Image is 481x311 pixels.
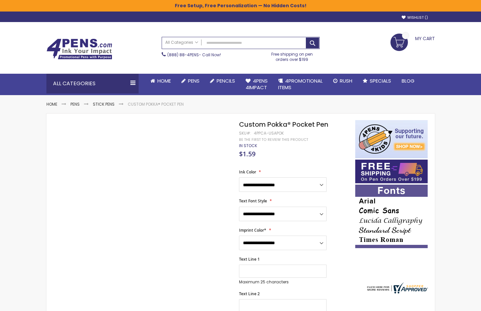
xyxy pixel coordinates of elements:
[239,198,267,204] span: Text Font Style
[167,52,199,58] a: (888) 88-4PENS
[365,282,428,294] img: 4pens.com widget logo
[355,120,428,158] img: 4pens 4 kids
[365,289,428,295] a: 4pens.com certificate URL
[128,102,184,107] li: Custom Pokka® Pocket Pen
[176,74,205,88] a: Pens
[328,74,358,88] a: Rush
[370,77,391,84] span: Specials
[46,74,139,93] div: All Categories
[239,227,266,233] span: Imprint Color*
[340,77,352,84] span: Rush
[162,37,201,48] a: All Categories
[239,143,257,148] span: In stock
[46,101,57,107] a: Home
[402,77,414,84] span: Blog
[278,77,323,91] span: 4PROMOTIONAL ITEMS
[205,74,240,88] a: Pencils
[70,101,80,107] a: Pens
[239,120,328,129] span: Custom Pokka® Pocket Pen
[239,143,257,148] div: Availability
[239,279,327,285] p: Maximum 25 characters
[239,137,308,142] a: Be the first to review this product
[239,256,260,262] span: Text Line 1
[358,74,396,88] a: Specials
[239,169,256,175] span: Ink Color
[239,130,251,136] strong: SKU
[239,149,255,158] span: $1.59
[396,74,420,88] a: Blog
[167,52,221,58] span: - Call Now!
[93,101,115,107] a: Stick Pens
[240,74,273,95] a: 4Pens4impact
[273,74,328,95] a: 4PROMOTIONALITEMS
[188,77,200,84] span: Pens
[217,77,235,84] span: Pencils
[355,160,428,183] img: Free shipping on orders over $199
[239,291,260,297] span: Text Line 2
[157,77,171,84] span: Home
[46,39,112,60] img: 4Pens Custom Pens and Promotional Products
[246,77,268,91] span: 4Pens 4impact
[254,131,284,136] div: 4PPCA-USAPOK
[145,74,176,88] a: Home
[264,49,320,62] div: Free shipping on pen orders over $199
[165,40,198,45] span: All Categories
[402,15,428,20] a: Wishlist
[355,185,428,248] img: font-personalization-examples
